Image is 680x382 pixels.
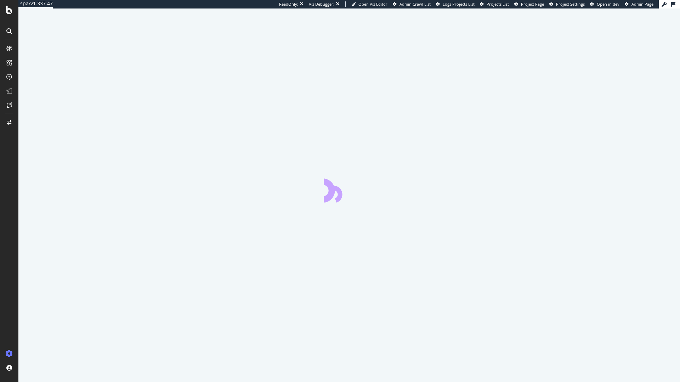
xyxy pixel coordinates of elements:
[309,1,334,7] div: Viz Debugger:
[590,1,619,7] a: Open in dev
[324,177,375,203] div: animation
[597,1,619,7] span: Open in dev
[487,1,509,7] span: Projects List
[514,1,544,7] a: Project Page
[399,1,431,7] span: Admin Crawl List
[358,1,387,7] span: Open Viz Editor
[556,1,585,7] span: Project Settings
[436,1,475,7] a: Logs Projects List
[279,1,298,7] div: ReadOnly:
[443,1,475,7] span: Logs Projects List
[549,1,585,7] a: Project Settings
[625,1,653,7] a: Admin Page
[351,1,387,7] a: Open Viz Editor
[521,1,544,7] span: Project Page
[480,1,509,7] a: Projects List
[631,1,653,7] span: Admin Page
[393,1,431,7] a: Admin Crawl List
